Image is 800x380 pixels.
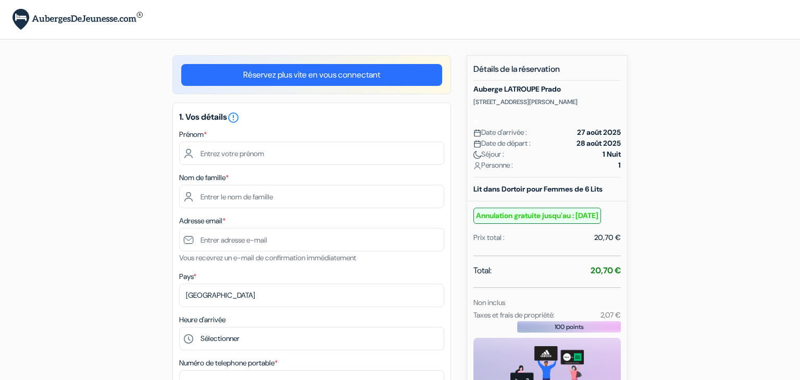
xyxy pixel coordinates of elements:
a: Réservez plus vite en vous connectant [181,64,442,86]
strong: 1 [618,160,621,171]
label: Nom de famille [179,172,229,183]
img: calendar.svg [473,129,481,137]
input: Entrez votre prénom [179,142,444,165]
small: Vous recevrez un e-mail de confirmation immédiatement [179,253,356,262]
label: Adresse email [179,216,226,226]
div: Prix total : [473,232,505,243]
div: 20,70 € [594,232,621,243]
h5: 1. Vos détails [179,111,444,124]
span: Date d'arrivée : [473,127,527,138]
strong: 20,70 € [591,265,621,276]
small: Taxes et frais de propriété: [473,310,555,320]
h5: Détails de la réservation [473,64,621,81]
small: Annulation gratuite jusqu'au : [DATE] [473,208,601,224]
img: user_icon.svg [473,162,481,170]
label: Prénom [179,129,207,140]
span: Total: [473,264,492,277]
span: Séjour : [473,149,504,160]
a: error_outline [227,111,240,122]
img: moon.svg [473,151,481,159]
label: Heure d'arrivée [179,314,226,325]
strong: 1 Nuit [603,149,621,160]
img: AubergesDeJeunesse.com [12,9,143,30]
p: [STREET_ADDRESS][PERSON_NAME] [473,98,621,106]
label: Numéro de telephone portable [179,358,278,369]
strong: 27 août 2025 [577,127,621,138]
strong: 28 août 2025 [577,138,621,149]
label: Pays [179,271,196,282]
img: calendar.svg [473,140,481,148]
span: 100 points [555,322,584,332]
h5: Auberge LATROUPE Prado [473,85,621,94]
small: Non inclus [473,298,505,307]
span: Personne : [473,160,513,171]
i: error_outline [227,111,240,124]
small: 2,07 € [601,310,621,320]
b: Lit dans Dortoir pour Femmes de 6 Lits [473,184,603,194]
input: Entrer le nom de famille [179,185,444,208]
span: Date de départ : [473,138,531,149]
input: Entrer adresse e-mail [179,228,444,251]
